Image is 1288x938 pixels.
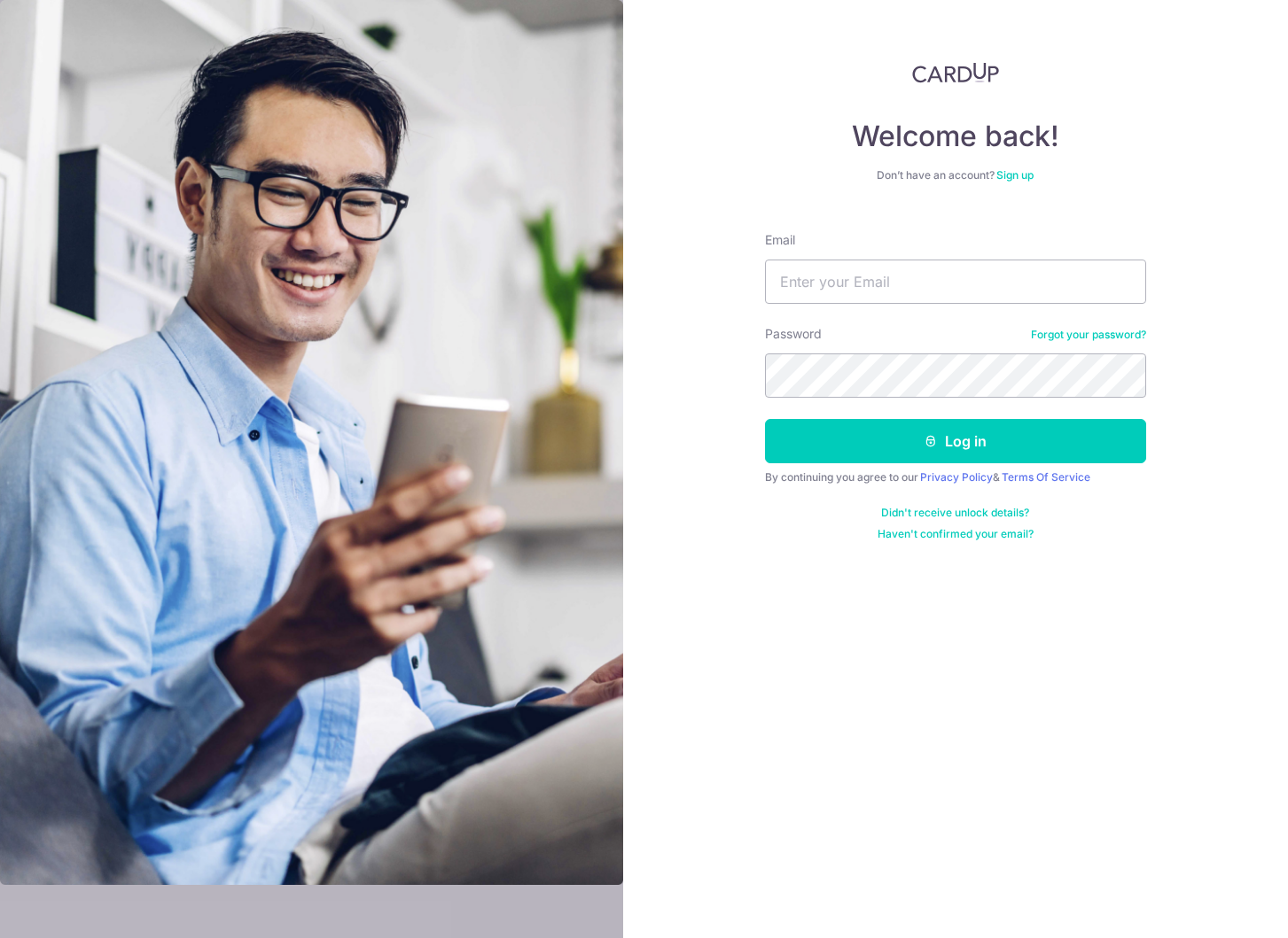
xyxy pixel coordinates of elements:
img: CardUp Logo [912,62,999,83]
button: Log in [765,419,1146,463]
a: Sign up [996,168,1034,182]
a: Privacy Policy [920,470,993,484]
label: Password [765,325,822,343]
a: Didn't receive unlock details? [881,506,1029,520]
div: Don’t have an account? [765,168,1146,182]
a: Forgot your password? [1031,328,1146,342]
input: Enter your Email [765,260,1146,304]
a: Terms Of Service [1002,470,1090,484]
h4: Welcome back! [765,119,1146,154]
a: Haven't confirmed your email? [878,527,1034,541]
div: By continuing you agree to our & [765,470,1146,485]
label: Email [765,231,795,249]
